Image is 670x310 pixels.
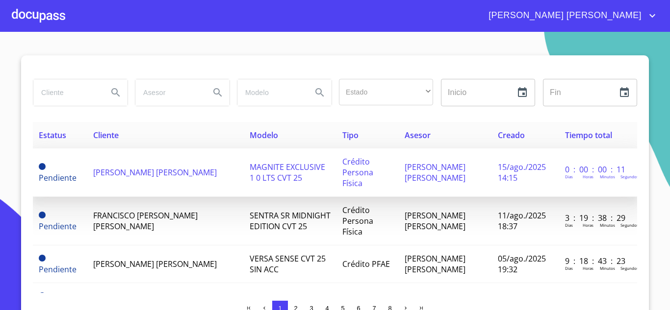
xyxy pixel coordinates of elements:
span: Tipo [342,130,359,141]
span: Pendiente [39,264,77,275]
span: [PERSON_NAME] [PERSON_NAME] [405,253,465,275]
p: Minutos [600,265,615,271]
span: Pendiente [39,172,77,183]
span: Modelo [250,130,278,141]
button: Search [308,81,332,104]
p: Horas [583,265,593,271]
span: FRANCISCO [PERSON_NAME] [PERSON_NAME] [93,210,198,232]
span: VERSA SENSE CVT 25 SIN ACC [250,253,326,275]
button: Search [206,81,230,104]
p: Horas [583,174,593,179]
span: Pendiente [39,212,46,218]
input: search [237,79,304,106]
span: 15/ago./2025 14:15 [498,162,546,183]
p: Minutos [600,174,615,179]
button: account of current user [481,8,658,24]
span: Pendiente [39,255,46,262]
button: Search [104,81,128,104]
p: 9 : 18 : 43 : 23 [565,256,631,266]
span: [PERSON_NAME] [PERSON_NAME] [405,162,465,183]
span: Estatus [39,130,66,141]
span: Tiempo total [565,130,612,141]
span: [PERSON_NAME] [PERSON_NAME] [481,8,646,24]
div: ​ [339,79,433,105]
span: 05/ago./2025 19:32 [498,253,546,275]
span: Crédito Persona Física [342,205,373,237]
p: Minutos [600,222,615,228]
span: Pendiente [39,163,46,170]
p: 0 : 00 : 00 : 11 [565,164,631,175]
p: Dias [565,174,573,179]
span: [PERSON_NAME] [PERSON_NAME] [405,210,465,232]
span: SENTRA SR MIDNIGHT EDITION CVT 25 [250,210,331,232]
span: [PERSON_NAME] [PERSON_NAME] [93,167,217,178]
p: Horas [583,222,593,228]
span: Asesor [405,130,431,141]
p: Segundos [620,174,639,179]
span: Crédito PFAE [342,259,390,269]
p: Dias [565,265,573,271]
span: Pendiente [39,221,77,232]
p: 3 : 19 : 38 : 29 [565,213,631,223]
span: MAGNITE EXCLUSIVE 1 0 LTS CVT 25 [250,162,325,183]
span: Pendiente [39,292,46,299]
p: Segundos [620,265,639,271]
span: Cliente [93,130,119,141]
span: 11/ago./2025 18:37 [498,210,546,232]
span: Crédito Persona Física [342,156,373,189]
span: Creado [498,130,525,141]
span: [PERSON_NAME] [PERSON_NAME] [93,259,217,269]
input: search [135,79,202,106]
p: Dias [565,222,573,228]
p: Segundos [620,222,639,228]
input: search [33,79,100,106]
